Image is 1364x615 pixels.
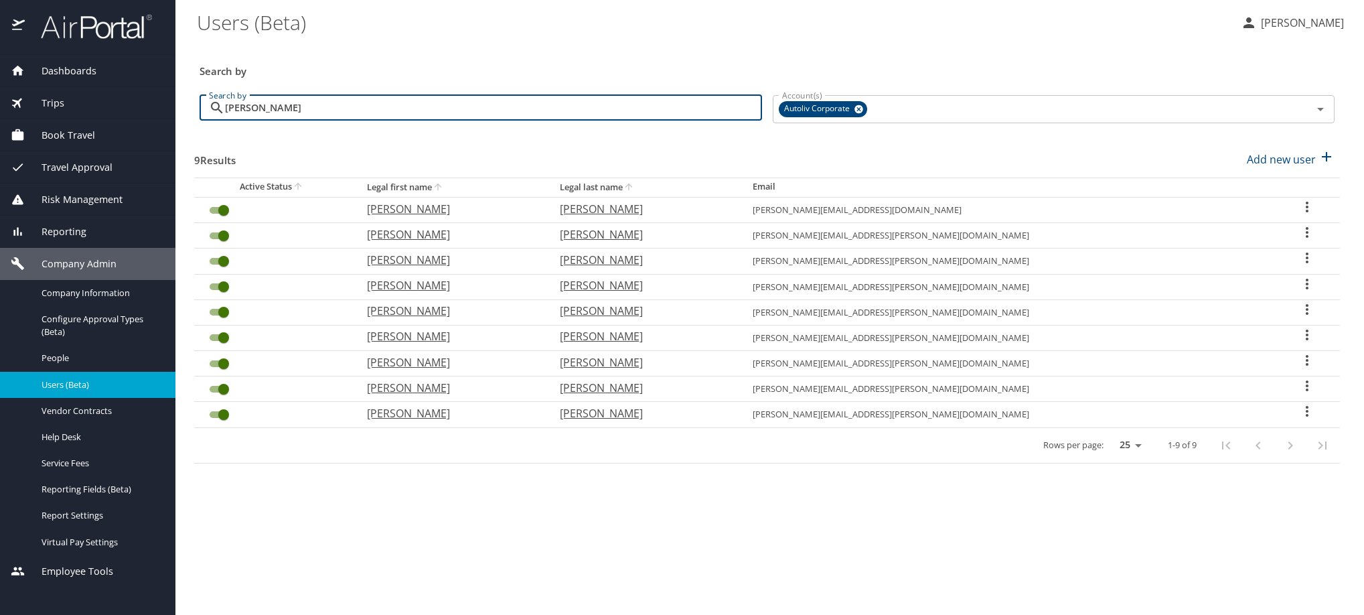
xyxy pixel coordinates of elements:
span: Autoliv Corporate [779,102,858,116]
td: [PERSON_NAME][EMAIL_ADDRESS][PERSON_NAME][DOMAIN_NAME] [742,249,1274,274]
span: Configure Approval Types (Beta) [42,313,159,338]
h1: Users (Beta) [197,1,1230,43]
button: Open [1311,100,1330,119]
span: Service Fees [42,457,159,470]
p: 1-9 of 9 [1168,441,1197,450]
p: [PERSON_NAME] [367,380,533,396]
p: [PERSON_NAME] [367,303,533,319]
p: [PERSON_NAME] [367,201,533,217]
td: [PERSON_NAME][EMAIL_ADDRESS][DOMAIN_NAME] [742,197,1274,222]
table: User Search Table [194,178,1340,464]
p: Add new user [1247,151,1316,167]
span: Reporting Fields (Beta) [42,483,159,496]
h3: 9 Results [194,145,236,168]
p: [PERSON_NAME] [367,226,533,243]
td: [PERSON_NAME][EMAIL_ADDRESS][PERSON_NAME][DOMAIN_NAME] [742,325,1274,350]
select: rows per page [1109,435,1146,456]
button: [PERSON_NAME] [1235,11,1349,35]
th: Legal last name [549,178,742,197]
button: sort [623,182,636,194]
td: [PERSON_NAME][EMAIL_ADDRESS][PERSON_NAME][DOMAIN_NAME] [742,377,1274,402]
span: Company Admin [25,257,117,271]
span: Trips [25,96,64,111]
span: Help Desk [42,431,159,443]
th: Legal first name [356,178,549,197]
img: icon-airportal.png [12,13,26,40]
div: Autoliv Corporate [779,101,867,117]
p: [PERSON_NAME] [560,328,726,344]
span: Company Information [42,287,159,299]
button: sort [292,181,305,194]
input: Search by name or email [225,95,762,121]
p: [PERSON_NAME] [560,405,726,421]
span: Vendor Contracts [42,405,159,417]
td: [PERSON_NAME][EMAIL_ADDRESS][PERSON_NAME][DOMAIN_NAME] [742,299,1274,325]
img: airportal-logo.png [26,13,152,40]
span: Book Travel [25,128,95,143]
p: [PERSON_NAME] [367,354,533,370]
span: Report Settings [42,509,159,522]
td: [PERSON_NAME][EMAIL_ADDRESS][PERSON_NAME][DOMAIN_NAME] [742,351,1274,377]
span: Reporting [25,224,86,239]
td: [PERSON_NAME][EMAIL_ADDRESS][PERSON_NAME][DOMAIN_NAME] [742,223,1274,249]
span: Dashboards [25,64,96,78]
p: [PERSON_NAME] [367,277,533,293]
p: [PERSON_NAME] [560,277,726,293]
span: Users (Beta) [42,379,159,391]
p: [PERSON_NAME] [367,252,533,268]
p: [PERSON_NAME] [1257,15,1344,31]
span: People [42,352,159,364]
p: [PERSON_NAME] [560,201,726,217]
th: Active Status [194,178,356,197]
span: Virtual Pay Settings [42,536,159,549]
p: [PERSON_NAME] [560,380,726,396]
button: sort [432,182,445,194]
span: Employee Tools [25,564,113,579]
span: Travel Approval [25,160,112,175]
button: Add new user [1241,145,1340,174]
p: [PERSON_NAME] [560,252,726,268]
h3: Search by [200,56,1335,79]
span: Risk Management [25,192,123,207]
p: [PERSON_NAME] [560,226,726,243]
p: [PERSON_NAME] [367,405,533,421]
p: [PERSON_NAME] [560,354,726,370]
p: [PERSON_NAME] [560,303,726,319]
th: Email [742,178,1274,197]
p: [PERSON_NAME] [367,328,533,344]
td: [PERSON_NAME][EMAIL_ADDRESS][PERSON_NAME][DOMAIN_NAME] [742,402,1274,427]
p: Rows per page: [1043,441,1104,450]
td: [PERSON_NAME][EMAIL_ADDRESS][PERSON_NAME][DOMAIN_NAME] [742,274,1274,299]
